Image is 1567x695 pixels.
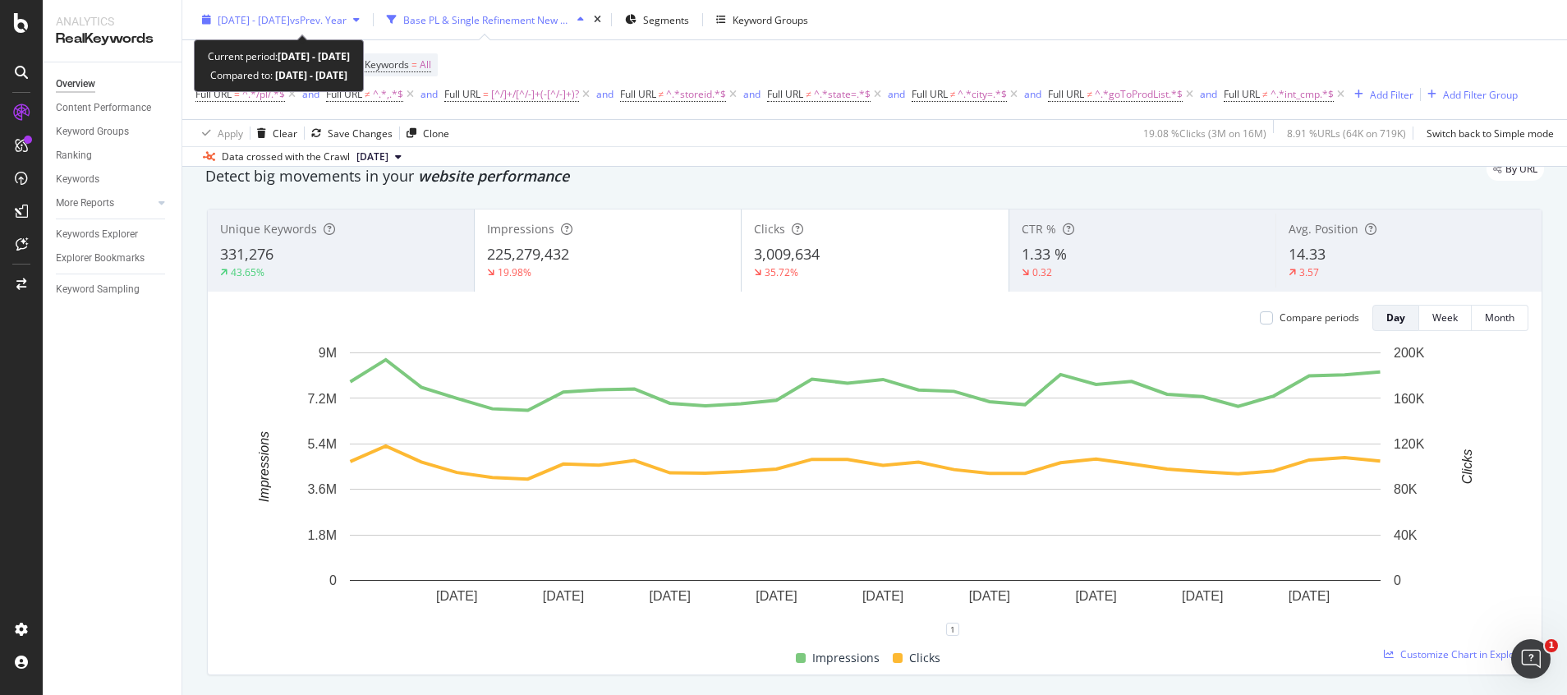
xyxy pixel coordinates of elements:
div: times [590,12,604,28]
span: ^.*storeid.*$ [666,83,726,106]
button: Keyword Groups [710,7,815,33]
text: 7.2M [307,391,337,405]
div: Base PL & Single Refinement New URLs [403,12,571,26]
b: [DATE] - [DATE] [278,49,350,63]
text: Impressions [257,431,271,502]
a: Ranking [56,147,170,164]
span: Full URL [620,87,656,101]
div: Clear [273,126,297,140]
span: 3,009,634 [754,244,820,264]
span: Full URL [326,87,362,101]
span: Full URL [1048,87,1084,101]
div: and [420,87,438,101]
span: All [420,53,431,76]
div: and [888,87,905,101]
div: Compare periods [1280,311,1359,324]
span: Full URL [1224,87,1260,101]
text: 80K [1394,482,1418,496]
text: 120K [1394,437,1425,451]
span: [^/]+/[^/-]+(-[^/-]+)? [491,83,579,106]
span: Clicks [754,221,785,237]
div: Week [1432,311,1458,324]
button: and [1200,86,1217,102]
span: ^.*state=.*$ [814,83,871,106]
div: Explorer Bookmarks [56,250,145,267]
div: Month [1485,311,1514,324]
div: legacy label [1487,158,1544,181]
text: 40K [1394,528,1418,542]
button: [DATE] - [DATE]vsPrev. Year [195,7,366,33]
span: Full URL [912,87,948,101]
text: [DATE] [1075,589,1116,603]
div: Content Performance [56,99,151,117]
button: and [888,86,905,102]
span: Keywords [365,58,409,71]
span: 14.33 [1289,244,1326,264]
div: Current period: [208,47,350,66]
div: and [1024,87,1041,101]
span: ≠ [365,87,370,101]
button: Week [1419,305,1472,331]
div: 0.32 [1032,265,1052,279]
text: 0 [1394,573,1401,587]
button: Add Filter Group [1421,85,1518,104]
button: Month [1472,305,1528,331]
div: Keywords [56,171,99,188]
button: Save Changes [305,120,393,146]
div: Save Changes [328,126,393,140]
text: 0 [329,573,337,587]
div: and [302,87,319,101]
button: Day [1372,305,1419,331]
div: Keyword Groups [733,12,808,26]
div: 8.91 % URLs ( 64K on 719K ) [1287,126,1406,140]
span: By URL [1505,164,1537,174]
button: Switch back to Simple mode [1420,120,1554,146]
div: Analytics [56,13,168,30]
span: = [411,58,417,71]
div: Data crossed with the Crawl [222,150,350,164]
span: 2024 Sep. 28th [356,150,388,164]
span: Full URL [195,87,232,101]
div: Add Filter [1370,87,1413,101]
button: Clear [250,120,297,146]
div: Compared to: [210,66,347,85]
span: CTR % [1022,221,1056,237]
div: Day [1386,311,1405,324]
div: RealKeywords [56,30,168,48]
div: Switch back to Simple mode [1427,126,1554,140]
text: [DATE] [862,589,903,603]
text: [DATE] [756,589,797,603]
span: = [234,87,240,101]
a: Keyword Sampling [56,281,170,298]
span: Full URL [444,87,480,101]
a: More Reports [56,195,154,212]
span: ≠ [950,87,956,101]
button: Clone [400,120,449,146]
span: [DATE] - [DATE] [218,12,290,26]
span: = [483,87,489,101]
button: and [596,86,613,102]
span: Avg. Position [1289,221,1358,237]
div: 43.65% [231,265,264,279]
div: and [596,87,613,101]
text: [DATE] [543,589,584,603]
button: and [420,86,438,102]
span: ^.*int_cmp.*$ [1271,83,1334,106]
div: Keyword Sampling [56,281,140,298]
iframe: Intercom live chat [1511,639,1551,679]
text: [DATE] [1182,589,1223,603]
button: [DATE] [350,147,408,167]
text: 200K [1394,346,1425,360]
div: Clone [423,126,449,140]
span: ≠ [1087,87,1092,101]
svg: A chart. [221,344,1510,629]
span: ≠ [659,87,664,101]
a: Keywords Explorer [56,226,170,243]
div: Overview [56,76,95,93]
span: Clicks [909,648,940,668]
span: Impressions [487,221,554,237]
span: Impressions [812,648,880,668]
text: [DATE] [436,589,477,603]
div: 19.98% [498,265,531,279]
